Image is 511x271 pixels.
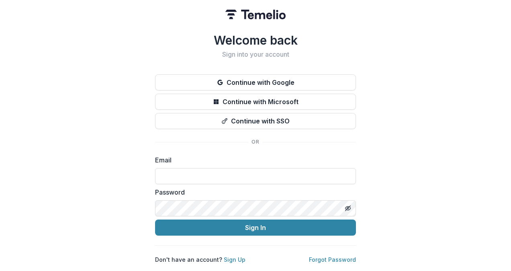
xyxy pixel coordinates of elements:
button: Toggle password visibility [341,202,354,215]
h1: Welcome back [155,33,356,47]
label: Password [155,187,351,197]
button: Continue with SSO [155,113,356,129]
a: Forgot Password [309,256,356,263]
img: Temelio [225,10,286,19]
label: Email [155,155,351,165]
button: Continue with Google [155,74,356,90]
h2: Sign into your account [155,51,356,58]
a: Sign Up [224,256,245,263]
p: Don't have an account? [155,255,245,264]
button: Continue with Microsoft [155,94,356,110]
button: Sign In [155,220,356,236]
